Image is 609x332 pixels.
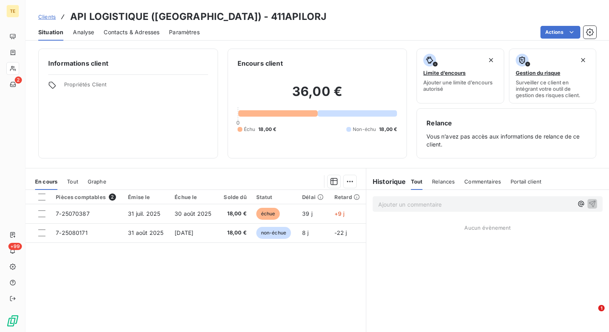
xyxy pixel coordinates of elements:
div: Émise le [128,194,165,200]
button: Limite d’encoursAjouter une limite d’encours autorisé [416,49,504,104]
div: Délai [302,194,325,200]
span: 18,00 € [222,229,246,237]
span: Limite d’encours [423,70,466,76]
span: Clients [38,14,56,20]
span: 18,00 € [379,126,397,133]
span: Non-échu [353,126,376,133]
span: 8 j [302,229,308,236]
span: 0 [236,119,240,126]
div: Échue le [175,194,213,200]
span: 39 j [302,210,312,217]
div: Solde dû [222,194,246,200]
div: Pièces comptables [56,193,118,201]
span: 31 août 2025 [128,229,163,236]
a: Clients [38,13,56,21]
h6: Encours client [238,59,283,68]
span: Tout [411,178,423,185]
div: TE [6,5,19,18]
iframe: Intercom live chat [582,305,601,324]
span: En cours [35,178,57,185]
span: 18,00 € [258,126,276,133]
span: 7-25070387 [56,210,90,217]
span: -22 j [334,229,347,236]
span: Paramètres [169,28,200,36]
span: 18,00 € [222,210,246,218]
span: 7-25080171 [56,229,88,236]
button: Gestion du risqueSurveiller ce client en intégrant votre outil de gestion des risques client. [509,49,596,104]
span: Ajouter une limite d’encours autorisé [423,79,497,92]
span: 2 [109,193,116,201]
h6: Historique [366,177,406,186]
span: Relances [432,178,455,185]
span: 2 [15,76,22,84]
div: Vous n’avez pas accès aux informations de relance de ce client. [426,118,586,148]
span: +9 j [334,210,345,217]
span: Commentaires [464,178,501,185]
span: Gestion du risque [516,70,560,76]
span: Échu [244,126,255,133]
span: [DATE] [175,229,193,236]
span: Graphe [88,178,106,185]
span: 30 août 2025 [175,210,211,217]
span: échue [256,208,280,220]
span: Situation [38,28,63,36]
div: Statut [256,194,293,200]
button: Actions [540,26,580,39]
span: 1 [598,305,605,311]
span: 31 juil. 2025 [128,210,160,217]
img: Logo LeanPay [6,314,19,327]
span: Surveiller ce client en intégrant votre outil de gestion des risques client. [516,79,589,98]
span: Aucun évènement [464,225,511,231]
span: Analyse [73,28,94,36]
span: Portail client [511,178,541,185]
div: Retard [334,194,361,200]
h2: 36,00 € [238,84,397,107]
span: Tout [67,178,78,185]
h6: Informations client [48,59,208,68]
span: +99 [8,243,22,250]
span: Propriétés Client [64,81,208,92]
span: non-échue [256,227,291,239]
h6: Relance [426,118,586,128]
h3: API LOGISTIQUE ([GEOGRAPHIC_DATA]) - 411APILORJ [70,10,326,24]
span: Contacts & Adresses [104,28,159,36]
